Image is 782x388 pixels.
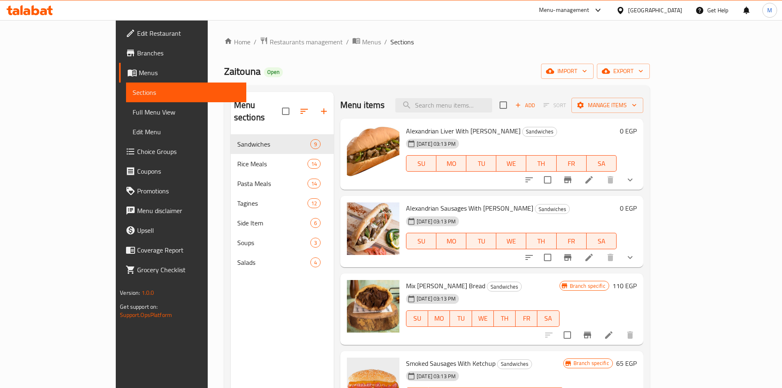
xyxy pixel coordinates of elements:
[254,37,257,47] li: /
[237,257,310,267] span: Salads
[440,235,463,247] span: MO
[558,170,578,190] button: Branch-specific-item
[541,312,556,324] span: SA
[406,357,495,370] span: Smoked Sausages With Ketchup
[470,158,493,170] span: TU
[311,140,320,148] span: 9
[472,310,494,327] button: WE
[120,301,158,312] span: Get support on:
[453,312,468,324] span: TU
[347,125,399,178] img: Alexandrian Liver With Tahini
[497,312,512,324] span: TH
[406,202,533,214] span: Alexandrian Sausages With [PERSON_NAME]
[308,200,320,207] span: 12
[590,235,613,247] span: SA
[601,248,620,267] button: delete
[119,142,246,161] a: Choice Groups
[597,64,650,79] button: export
[137,206,240,216] span: Menu disclaimer
[347,202,399,255] img: Alexandrian Sausages With Tahini
[526,155,556,172] button: TH
[566,282,609,290] span: Branch specific
[307,179,321,188] div: items
[311,239,320,247] span: 3
[119,181,246,201] a: Promotions
[237,139,310,149] span: Sandwiches
[406,280,485,292] span: Mix [PERSON_NAME] Bread
[584,175,594,185] a: Edit menu item
[126,83,246,102] a: Sections
[308,160,320,168] span: 14
[495,96,512,114] span: Select section
[428,310,450,327] button: MO
[410,235,433,247] span: SU
[133,107,240,117] span: Full Menu View
[119,240,246,260] a: Coverage Report
[519,248,539,267] button: sort-choices
[126,122,246,142] a: Edit Menu
[496,155,526,172] button: WE
[494,310,516,327] button: TH
[625,175,635,185] svg: Show Choices
[406,125,521,137] span: Alexandrian Liver With [PERSON_NAME]
[487,282,521,292] span: Sandwiches
[231,193,334,213] div: Tagines12
[237,198,307,208] span: Tagines
[224,37,650,47] nav: breadcrumb
[142,287,154,298] span: 1.0.0
[526,233,556,249] button: TH
[234,99,282,124] h2: Menu sections
[512,99,538,112] span: Add item
[137,28,240,38] span: Edit Restaurant
[137,225,240,235] span: Upsell
[587,155,617,172] button: SA
[560,235,583,247] span: FR
[413,295,459,303] span: [DATE] 03:13 PM
[625,253,635,262] svg: Show Choices
[340,99,385,111] h2: Menu items
[612,280,637,292] h6: 110 EGP
[620,202,637,214] h6: 0 EGP
[137,186,240,196] span: Promotions
[311,219,320,227] span: 6
[539,5,589,15] div: Menu-management
[538,99,571,112] span: Select section first
[558,248,578,267] button: Branch-specific-item
[139,68,240,78] span: Menus
[231,253,334,272] div: Salads4
[487,282,522,292] div: Sandwiches
[308,180,320,188] span: 14
[512,99,538,112] button: Add
[137,245,240,255] span: Coverage Report
[237,238,310,248] span: Soups
[406,233,436,249] button: SU
[500,158,523,170] span: WE
[237,179,307,188] span: Pasta Meals
[450,310,472,327] button: TU
[231,131,334,276] nav: Menu sections
[466,233,496,249] button: TU
[237,159,307,169] div: Rice Meals
[347,280,399,333] img: Mix Semeen Baladi Bread
[497,359,532,369] div: Sandwiches
[620,125,637,137] h6: 0 EGP
[440,158,463,170] span: MO
[237,218,310,228] span: Side Item
[601,170,620,190] button: delete
[541,64,594,79] button: import
[264,67,283,77] div: Open
[307,159,321,169] div: items
[119,63,246,83] a: Menus
[522,127,557,137] div: Sandwiches
[530,158,553,170] span: TH
[413,372,459,380] span: [DATE] 03:13 PM
[406,155,436,172] button: SU
[514,101,536,110] span: Add
[548,66,587,76] span: import
[264,69,283,76] span: Open
[119,43,246,63] a: Branches
[231,134,334,154] div: Sandwiches9
[413,218,459,225] span: [DATE] 03:13 PM
[523,127,557,136] span: Sandwiches
[406,310,428,327] button: SU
